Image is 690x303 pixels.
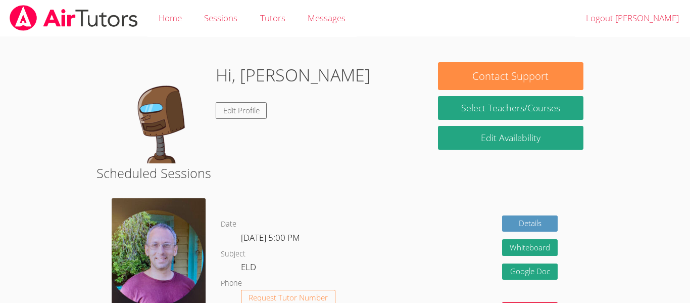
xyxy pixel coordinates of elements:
button: Whiteboard [502,239,558,256]
button: Contact Support [438,62,583,90]
span: Messages [308,12,346,24]
span: [DATE] 5:00 PM [241,232,300,243]
dt: Subject [221,248,245,261]
a: Select Teachers/Courses [438,96,583,120]
dt: Phone [221,277,242,290]
a: Details [502,215,558,232]
h1: Hi, [PERSON_NAME] [216,62,370,88]
dd: ELD [241,260,258,277]
a: Edit Availability [438,126,583,150]
dt: Date [221,218,236,231]
span: Request Tutor Number [249,294,328,301]
a: Google Doc [502,264,558,280]
img: airtutors_banner-c4298cdbf04f3fff15de1276eac7730deb9818008684d7c2e4769d2f7ddbe033.png [9,5,139,31]
h2: Scheduled Sessions [96,163,594,183]
a: Edit Profile [216,102,267,119]
img: default.png [107,62,208,163]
